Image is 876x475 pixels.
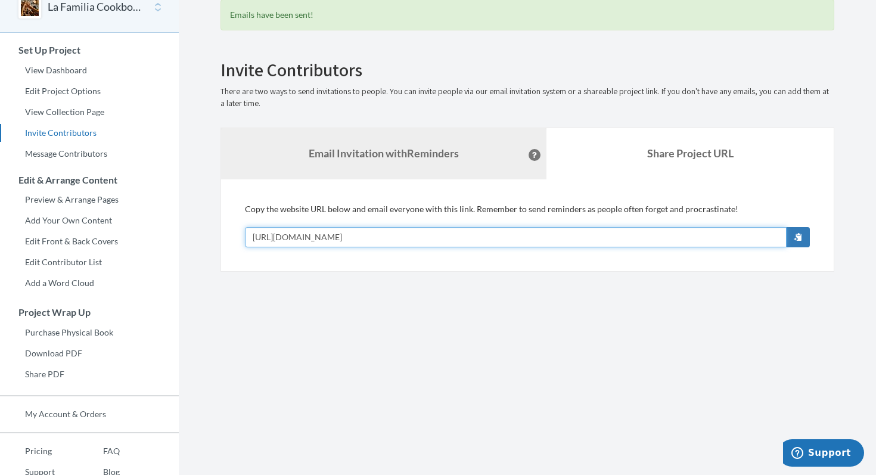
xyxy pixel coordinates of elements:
[245,203,810,247] div: Copy the website URL below and email everyone with this link. Remember to send reminders as peopl...
[220,60,834,80] h2: Invite Contributors
[309,147,459,160] strong: Email Invitation with Reminders
[1,307,179,318] h3: Project Wrap Up
[220,86,834,110] p: There are two ways to send invitations to people. You can invite people via our email invitation ...
[647,147,734,160] b: Share Project URL
[78,442,120,460] a: FAQ
[1,45,179,55] h3: Set Up Project
[783,439,864,469] iframe: Opens a widget where you can chat to one of our agents
[1,175,179,185] h3: Edit & Arrange Content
